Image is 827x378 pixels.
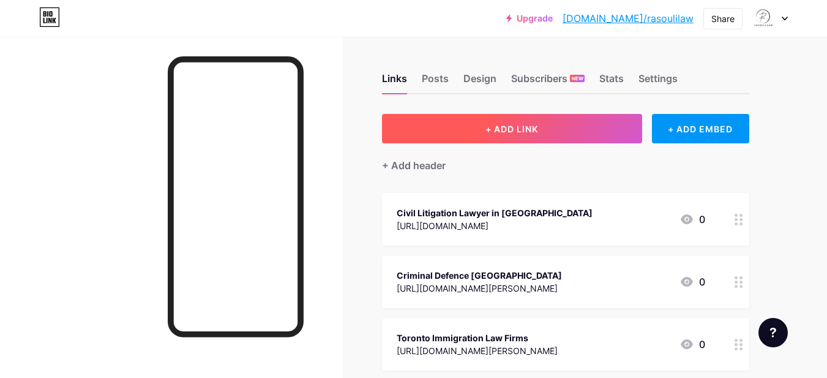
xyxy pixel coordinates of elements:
a: [DOMAIN_NAME]/rasoulilaw [563,11,694,26]
div: Civil Litigation Lawyer in [GEOGRAPHIC_DATA] [397,206,593,219]
div: Settings [638,71,678,93]
div: + Add header [382,158,446,173]
button: + ADD LINK [382,114,642,143]
div: [URL][DOMAIN_NAME][PERSON_NAME] [397,344,558,357]
div: 0 [679,212,705,227]
img: rasoulilaw [752,7,775,30]
span: NEW [572,75,583,82]
div: Links [382,71,407,93]
div: [URL][DOMAIN_NAME][PERSON_NAME] [397,282,562,295]
div: 0 [679,274,705,289]
div: + ADD EMBED [652,114,749,143]
div: Stats [599,71,624,93]
div: Toronto Immigration Law Firms [397,331,558,344]
a: Upgrade [506,13,553,23]
div: [URL][DOMAIN_NAME] [397,219,593,232]
div: Criminal Defence [GEOGRAPHIC_DATA] [397,269,562,282]
div: 0 [679,337,705,352]
span: + ADD LINK [485,124,538,134]
div: Posts [422,71,449,93]
div: Subscribers [511,71,585,93]
div: Design [463,71,496,93]
div: Share [711,12,735,25]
